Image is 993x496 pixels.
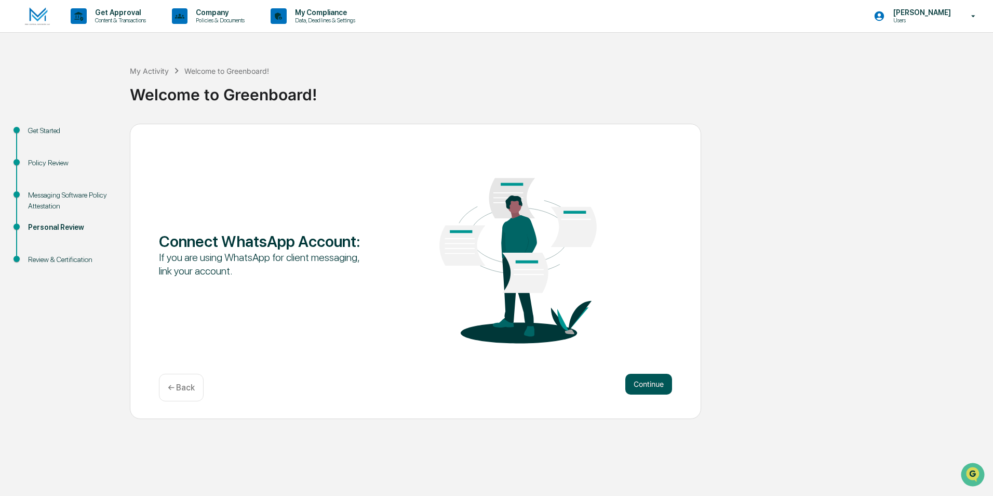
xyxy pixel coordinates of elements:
[87,17,151,24] p: Content & Transactions
[287,17,360,24] p: Data, Deadlines & Settings
[35,80,170,90] div: Start new chat
[28,158,113,168] div: Policy Review
[625,374,672,395] button: Continue
[885,8,956,17] p: [PERSON_NAME]
[28,125,113,136] div: Get Started
[159,232,364,251] div: Connect WhatsApp Account :
[6,127,71,146] a: 🖐️Preclearance
[75,132,84,140] div: 🗄️
[287,8,360,17] p: My Compliance
[130,67,169,75] div: My Activity
[415,147,621,361] img: Connect WhatsApp Account
[177,83,189,95] button: Start new chat
[25,7,50,25] img: logo
[184,67,269,75] div: Welcome to Greenboard!
[86,131,129,141] span: Attestations
[28,190,113,212] div: Messaging Software Policy Attestation
[71,127,133,146] a: 🗄️Attestations
[885,17,956,24] p: Users
[35,90,131,98] div: We're available if you need us!
[21,131,67,141] span: Preclearance
[187,17,250,24] p: Policies & Documents
[130,77,988,104] div: Welcome to Greenboard!
[103,176,126,184] span: Pylon
[159,251,364,278] div: If you are using WhatsApp for client messaging, link your account.
[87,8,151,17] p: Get Approval
[10,22,189,38] p: How can we help?
[28,222,113,233] div: Personal Review
[10,132,19,140] div: 🖐️
[960,462,988,490] iframe: Open customer support
[168,383,195,393] p: ← Back
[10,152,19,160] div: 🔎
[6,147,70,165] a: 🔎Data Lookup
[187,8,250,17] p: Company
[10,80,29,98] img: 1746055101610-c473b297-6a78-478c-a979-82029cc54cd1
[73,176,126,184] a: Powered byPylon
[21,151,65,161] span: Data Lookup
[28,254,113,265] div: Review & Certification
